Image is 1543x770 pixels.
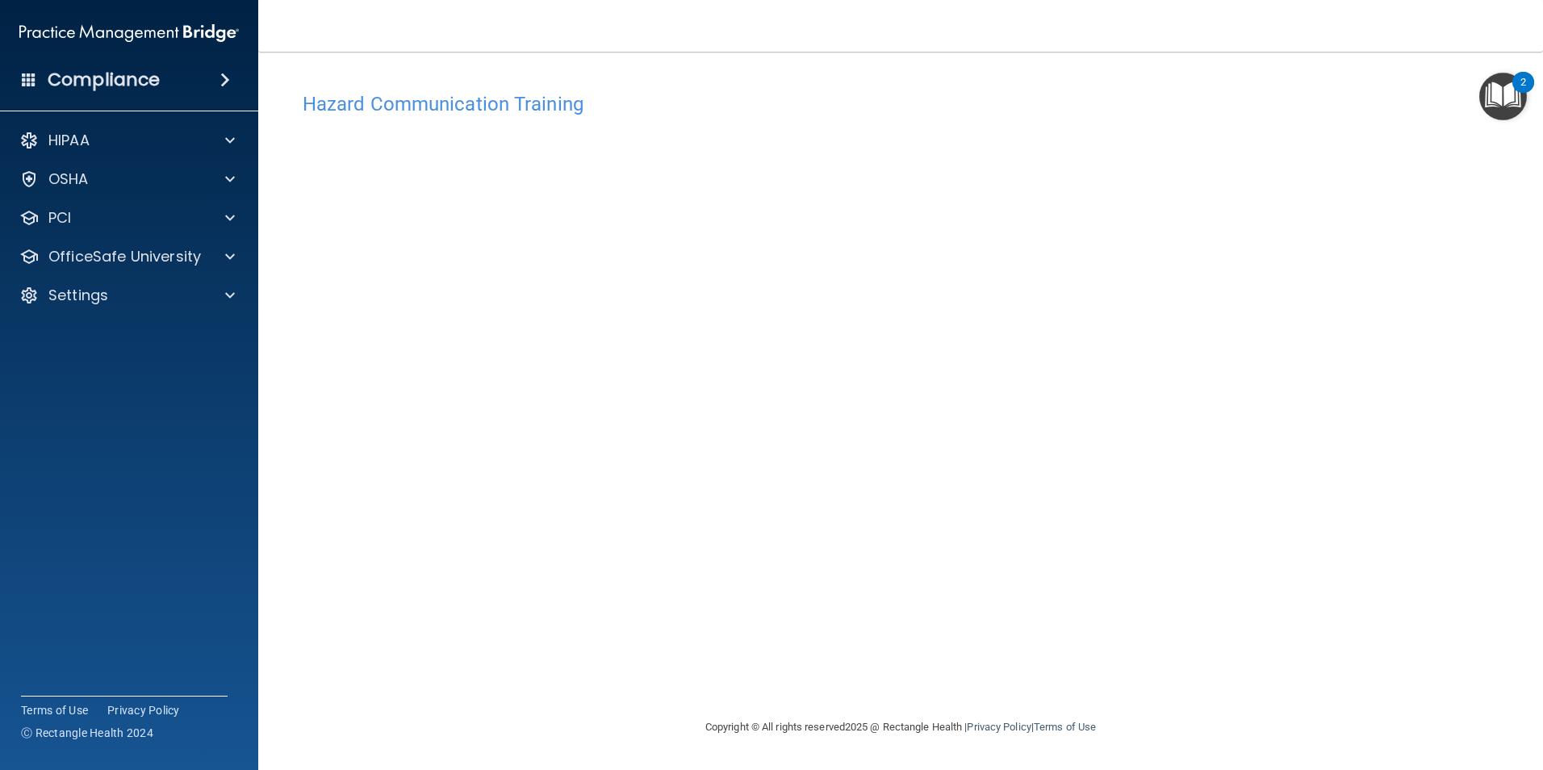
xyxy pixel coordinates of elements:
[1479,73,1527,120] button: Open Resource Center, 2 new notifications
[48,69,160,91] h4: Compliance
[21,702,88,718] a: Terms of Use
[19,286,235,305] a: Settings
[48,208,71,228] p: PCI
[19,208,235,228] a: PCI
[48,247,201,266] p: OfficeSafe University
[21,725,153,741] span: Ⓒ Rectangle Health 2024
[48,131,90,150] p: HIPAA
[48,169,89,189] p: OSHA
[19,169,235,189] a: OSHA
[606,701,1195,753] div: Copyright © All rights reserved 2025 @ Rectangle Health | |
[1520,82,1526,103] div: 2
[107,702,180,718] a: Privacy Policy
[303,94,1499,115] h4: Hazard Communication Training
[19,17,239,49] img: PMB logo
[19,131,235,150] a: HIPAA
[48,286,108,305] p: Settings
[19,247,235,266] a: OfficeSafe University
[303,123,1126,656] iframe: HCT
[967,721,1031,733] a: Privacy Policy
[1034,721,1096,733] a: Terms of Use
